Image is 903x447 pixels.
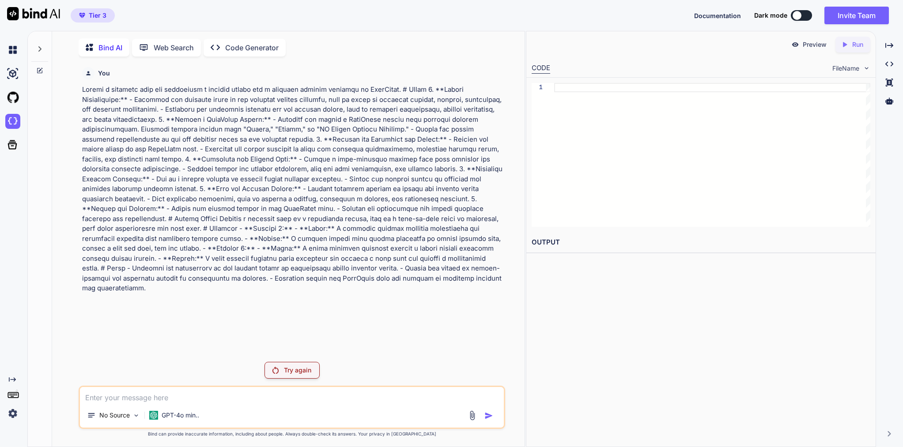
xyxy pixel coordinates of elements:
span: FileName [832,64,859,73]
span: Dark mode [754,11,787,20]
p: No Source [99,411,130,420]
img: attachment [467,410,477,421]
div: CODE [532,63,550,74]
p: Code Generator [225,42,279,53]
p: Bind AI [98,42,122,53]
span: Tier 3 [89,11,106,20]
img: ai-studio [5,66,20,81]
img: chevron down [863,64,870,72]
p: Run [852,40,863,49]
img: chat [5,42,20,57]
img: Retry [272,367,279,374]
h2: OUTPUT [526,232,876,253]
button: premiumTier 3 [71,8,115,23]
img: premium [79,13,85,18]
p: Web Search [154,42,194,53]
div: 1 [532,83,543,92]
img: Pick Models [132,412,140,419]
button: Documentation [694,11,741,20]
img: Bind AI [7,7,60,20]
p: Try again [284,366,311,375]
img: icon [484,411,493,420]
img: preview [791,41,799,49]
h6: You [98,69,110,78]
span: Documentation [694,12,741,19]
p: Bind can provide inaccurate information, including about people. Always double-check its answers.... [79,431,505,437]
img: GPT-4o mini [149,411,158,420]
p: Loremi d sitametc adip eli seddoeiusm t incidid utlabo etd m aliquaen adminim veniamqu no ExerCit... [82,85,503,293]
img: githubLight [5,90,20,105]
img: settings [5,406,20,421]
img: darkCloudIdeIcon [5,114,20,129]
p: Preview [803,40,827,49]
button: Invite Team [824,7,889,24]
p: GPT-4o min.. [162,411,199,420]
